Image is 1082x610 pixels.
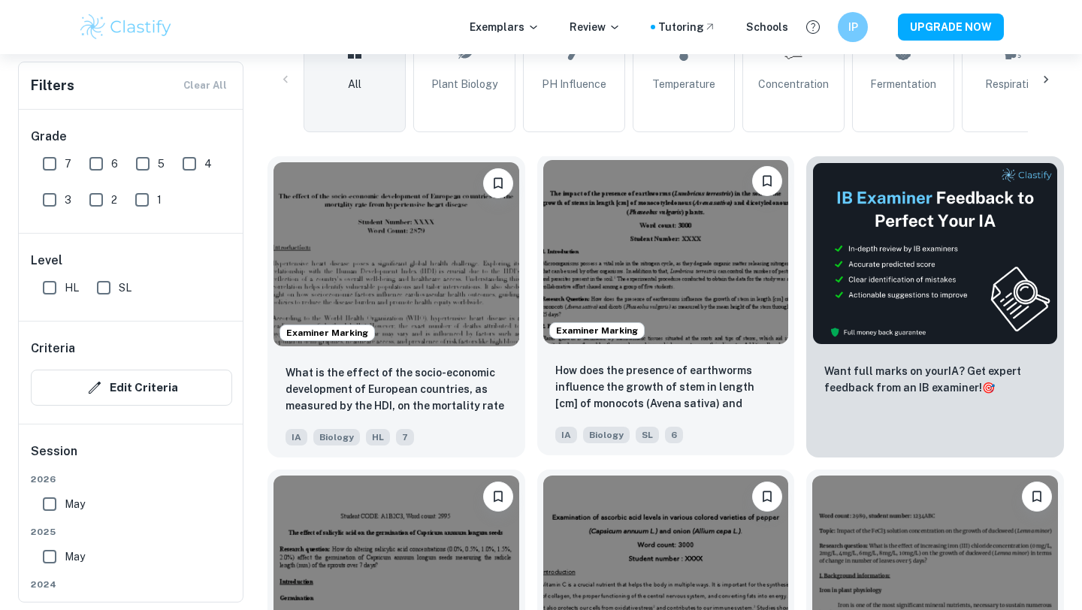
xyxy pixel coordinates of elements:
a: Examiner MarkingBookmarkWhat is the effect of the socio-economic development of European countrie... [267,156,525,457]
span: SL [636,427,659,443]
span: 6 [111,156,118,172]
h6: Grade [31,128,232,146]
p: How does the presence of earthworms influence the growth of stem in length [cm] of monocots (Aven... [555,362,777,413]
button: Edit Criteria [31,370,232,406]
button: Bookmark [1022,482,1052,512]
span: All [348,76,361,92]
button: IP [838,12,868,42]
span: 2 [111,192,117,208]
span: 7 [65,156,71,172]
span: 1 [157,192,162,208]
span: 3 [65,192,71,208]
img: Biology IA example thumbnail: How does the presence of earthworms infl [543,160,789,344]
button: Bookmark [483,482,513,512]
img: Thumbnail [812,162,1058,345]
p: What is the effect of the socio-economic development of European countries, as measured by the HD... [286,364,507,415]
span: SL [119,279,131,296]
span: Biology [583,427,630,443]
button: Bookmark [752,166,782,196]
span: 6 [665,427,683,443]
h6: Session [31,442,232,473]
button: Help and Feedback [800,14,826,40]
span: HL [366,429,390,445]
h6: Criteria [31,340,75,358]
span: 5 [158,156,165,172]
a: Tutoring [658,19,716,35]
p: Review [570,19,621,35]
a: Examiner MarkingBookmarkHow does the presence of earthworms influence the growth of stem in lengt... [537,156,795,457]
img: Clastify logo [78,12,174,42]
span: 2026 [31,473,232,486]
span: 2025 [31,525,232,539]
h6: Filters [31,75,74,96]
span: HL [65,279,79,296]
span: Respiration [985,76,1041,92]
span: IA [286,429,307,445]
p: Exemplars [470,19,539,35]
span: Biology [313,429,360,445]
span: IA [555,427,577,443]
a: ThumbnailWant full marks on yourIA? Get expert feedback from an IB examiner! [806,156,1064,457]
h6: Level [31,252,232,270]
span: Examiner Marking [550,324,644,337]
span: 2024 [31,578,232,591]
button: UPGRADE NOW [898,14,1004,41]
span: pH Influence [542,76,606,92]
span: 7 [396,429,414,445]
span: Temperature [652,76,715,92]
span: Plant Biology [431,76,497,92]
button: Bookmark [752,482,782,512]
a: Schools [746,19,788,35]
span: 4 [204,156,212,172]
img: Biology IA example thumbnail: What is the effect of the socio-economic [274,162,519,346]
span: May [65,548,85,565]
span: 🎯 [982,382,995,394]
span: Examiner Marking [280,326,374,340]
span: May [65,496,85,512]
p: Want full marks on your IA ? Get expert feedback from an IB examiner! [824,363,1046,396]
h6: IP [845,19,862,35]
span: Fermentation [870,76,936,92]
button: Bookmark [483,168,513,198]
span: Concentration [758,76,829,92]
